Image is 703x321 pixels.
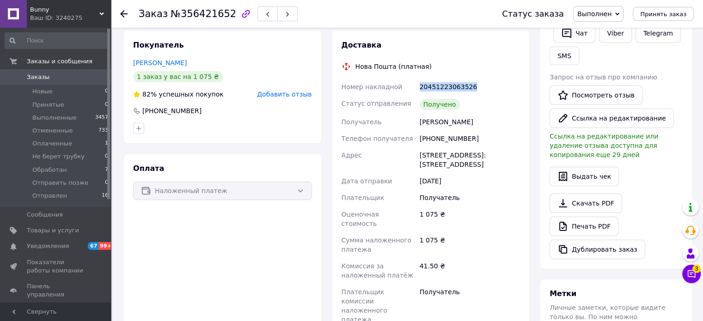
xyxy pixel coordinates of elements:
[32,192,67,200] span: Отправлен
[418,206,522,232] div: 1 075 ₴
[342,151,362,159] span: Адрес
[142,91,157,98] span: 82%
[682,265,701,283] button: Чат с покупателем3
[502,9,564,18] div: Статус заказа
[27,258,86,275] span: Показатели работы компании
[27,282,86,299] span: Панель управления
[550,167,619,186] button: Выдать чек
[32,101,64,109] span: Принятые
[98,127,108,135] span: 733
[640,11,686,18] span: Принять заказ
[550,73,657,81] span: Запрос на отзыв про компанию
[257,91,312,98] span: Добавить отзыв
[342,118,382,126] span: Получатель
[32,179,88,187] span: Отправить позже
[133,90,224,99] div: успешных покупок
[418,258,522,284] div: 41.50 ₴
[139,8,168,19] span: Заказ
[418,147,522,173] div: [STREET_ADDRESS]: [STREET_ADDRESS]
[418,130,522,147] div: [PHONE_NUMBER]
[105,87,108,96] span: 0
[120,9,128,18] div: Вернуться назад
[32,127,73,135] span: Отмененные
[692,265,701,273] span: 3
[105,179,108,187] span: 0
[105,101,108,109] span: 0
[636,24,681,43] a: Telegram
[342,41,382,49] span: Доставка
[5,32,109,49] input: Поиск
[353,62,434,71] div: Нова Пошта (платная)
[342,194,385,201] span: Плательщик
[342,211,379,227] span: Оценочная стоимость
[27,57,92,66] span: Заказы и сообщения
[418,114,522,130] div: [PERSON_NAME]
[633,7,694,21] button: Принять заказ
[27,226,79,235] span: Товары и услуги
[418,173,522,189] div: [DATE]
[550,194,622,213] a: Скачать PDF
[342,83,403,91] span: Номер накладной
[32,166,67,174] span: Обработан
[98,242,114,250] span: 99+
[32,114,77,122] span: Выполненные
[105,152,108,161] span: 0
[418,79,522,95] div: 20451223063526
[133,59,187,67] a: [PERSON_NAME]
[418,232,522,258] div: 1 075 ₴
[88,242,98,250] span: 67
[550,289,576,298] span: Метки
[133,71,223,82] div: 1 заказ у вас на 1 075 ₴
[418,189,522,206] div: Получатель
[171,8,236,19] span: №356421652
[342,135,413,142] span: Телефон получателя
[27,73,49,81] span: Заказы
[550,133,658,158] span: Ссылка на редактирование или удаление отзыва доступна для копирования еще 29 дней
[95,114,108,122] span: 3457
[27,211,63,219] span: Сообщения
[32,87,53,96] span: Новые
[32,152,85,161] span: Не берет трубку
[550,47,579,65] button: SMS
[342,262,413,279] span: Комиссия за наложенный платёж
[577,10,611,18] span: Выполнен
[342,236,411,253] span: Сумма наложенного платежа
[30,14,111,22] div: Ваш ID: 3240275
[27,242,69,250] span: Уведомления
[105,139,108,148] span: 1
[133,164,164,173] span: Оплата
[105,166,108,174] span: 7
[553,24,595,43] button: Чат
[599,24,631,43] a: Viber
[342,100,411,107] span: Статус отправления
[550,240,645,259] button: Дублировать заказ
[550,217,618,236] a: Печать PDF
[30,6,99,14] span: Bunny
[550,85,642,105] a: Посмотреть отзыв
[102,192,108,200] span: 16
[141,106,202,115] div: [PHONE_NUMBER]
[342,177,392,185] span: Дата отправки
[133,41,183,49] span: Покупатель
[550,109,674,128] button: Ссылка на редактирование
[32,139,72,148] span: Оплаченные
[420,99,460,110] div: Получено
